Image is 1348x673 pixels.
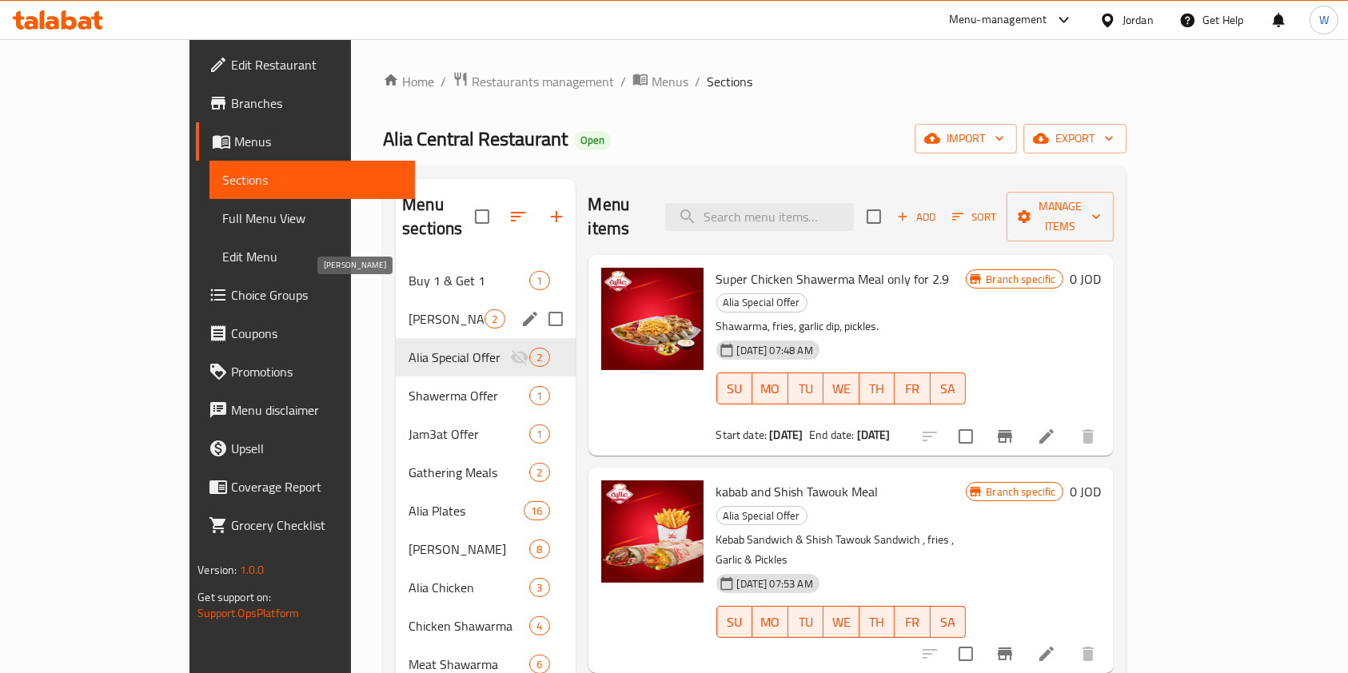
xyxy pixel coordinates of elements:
[857,200,891,233] span: Select section
[396,530,575,568] div: [PERSON_NAME]8
[859,372,895,404] button: TH
[518,307,542,331] button: edit
[952,208,996,226] span: Sort
[499,197,537,236] span: Sort sections
[1019,197,1101,237] span: Manage items
[707,72,752,91] span: Sections
[472,72,614,91] span: Restaurants management
[1037,427,1056,446] a: Edit menu item
[949,637,983,671] span: Select to update
[409,578,529,597] div: Alia Chicken
[530,580,548,595] span: 3
[769,424,803,445] b: [DATE]
[529,386,549,405] div: items
[979,484,1062,500] span: Branch specific
[409,501,524,520] span: Alia Plates
[409,309,485,329] span: [PERSON_NAME]
[383,71,1127,92] nav: breadcrumb
[866,611,889,634] span: TH
[234,132,402,151] span: Menus
[716,506,808,525] div: Alia Special Offer
[915,124,1017,153] button: import
[530,657,548,672] span: 6
[196,352,415,391] a: Promotions
[1069,635,1107,673] button: delete
[197,560,237,580] span: Version:
[231,94,402,113] span: Branches
[717,507,807,525] span: Alia Special Offer
[809,424,854,445] span: End date:
[795,611,818,634] span: TU
[1023,124,1127,153] button: export
[209,237,415,276] a: Edit Menu
[485,312,504,327] span: 2
[409,540,529,559] div: Tawasy Alia
[895,372,931,404] button: FR
[927,129,1004,149] span: import
[524,504,548,519] span: 16
[530,273,548,289] span: 1
[937,377,960,400] span: SA
[209,199,415,237] a: Full Menu View
[601,268,704,370] img: Super Chicken Shawerma Meal only for 2.9
[824,372,859,404] button: WE
[409,463,529,482] span: Gathering Meals
[716,317,967,336] p: Shawarma, fries, garlic dip, pickles.
[752,606,788,638] button: MO
[396,607,575,645] div: Chicken Shawarma4
[716,480,879,504] span: kabab and Shish Tawouk Meal
[409,386,529,405] span: Shawerma Offer
[574,133,611,147] span: Open
[1070,480,1101,503] h6: 0 JOD
[383,121,568,157] span: Alia Central Restaurant
[222,170,402,189] span: Sections
[901,377,924,400] span: FR
[231,285,402,305] span: Choice Groups
[222,209,402,228] span: Full Menu View
[240,560,265,580] span: 1.0.0
[942,205,1007,229] span: Sort items
[529,463,549,482] div: items
[716,293,808,313] div: Alia Special Offer
[530,542,548,557] span: 8
[724,611,746,634] span: SU
[1069,417,1107,456] button: delete
[409,348,510,367] span: Alia Special Offer
[530,427,548,442] span: 1
[665,203,854,231] input: search
[759,611,782,634] span: MO
[402,193,474,241] h2: Menu sections
[731,576,820,591] span: [DATE] 07:53 AM
[601,480,704,583] img: kabab and Shish Tawouk Meal
[231,324,402,343] span: Coupons
[931,372,967,404] button: SA
[731,343,820,358] span: [DATE] 07:48 AM
[409,616,529,635] div: Chicken Shawarma
[901,611,924,634] span: FR
[717,293,807,312] span: Alia Special Offer
[409,271,529,290] span: Buy 1 & Get 1
[530,619,548,634] span: 4
[759,377,782,400] span: MO
[695,72,700,91] li: /
[196,122,415,161] a: Menus
[409,540,529,559] span: [PERSON_NAME]
[752,372,788,404] button: MO
[530,465,548,480] span: 2
[222,247,402,266] span: Edit Menu
[724,377,746,400] span: SU
[632,71,688,92] a: Menus
[529,578,549,597] div: items
[196,46,415,84] a: Edit Restaurant
[891,205,942,229] span: Add item
[231,55,402,74] span: Edit Restaurant
[574,131,611,150] div: Open
[986,417,1024,456] button: Branch-specific-item
[891,205,942,229] button: Add
[197,603,299,623] a: Support.OpsPlatform
[529,271,549,290] div: items
[396,453,575,492] div: Gathering Meals2
[895,208,938,226] span: Add
[788,372,824,404] button: TU
[937,611,960,634] span: SA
